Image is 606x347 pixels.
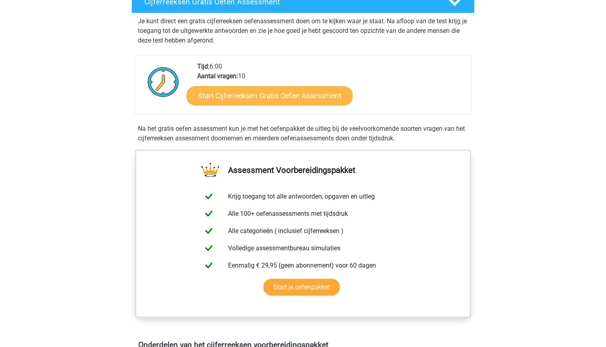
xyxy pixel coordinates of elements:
[197,63,210,70] b: Tijd:
[197,72,238,80] b: Aantal vragen:
[135,124,471,143] div: Na het gratis oefen assessment kun je met het oefenpakket de uitleg bij de veelvoorkomende soorte...
[143,62,184,102] img: Klok
[138,16,468,45] p: Je kunt direct een gratis cijferreeksen oefenassessment doen om te kijken waar je staat. Na afloo...
[191,62,471,114] div: 6:00 10
[186,86,353,105] a: Start Cijferreeksen Gratis Oefen Assessment
[263,279,340,296] a: Start je oefenpakket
